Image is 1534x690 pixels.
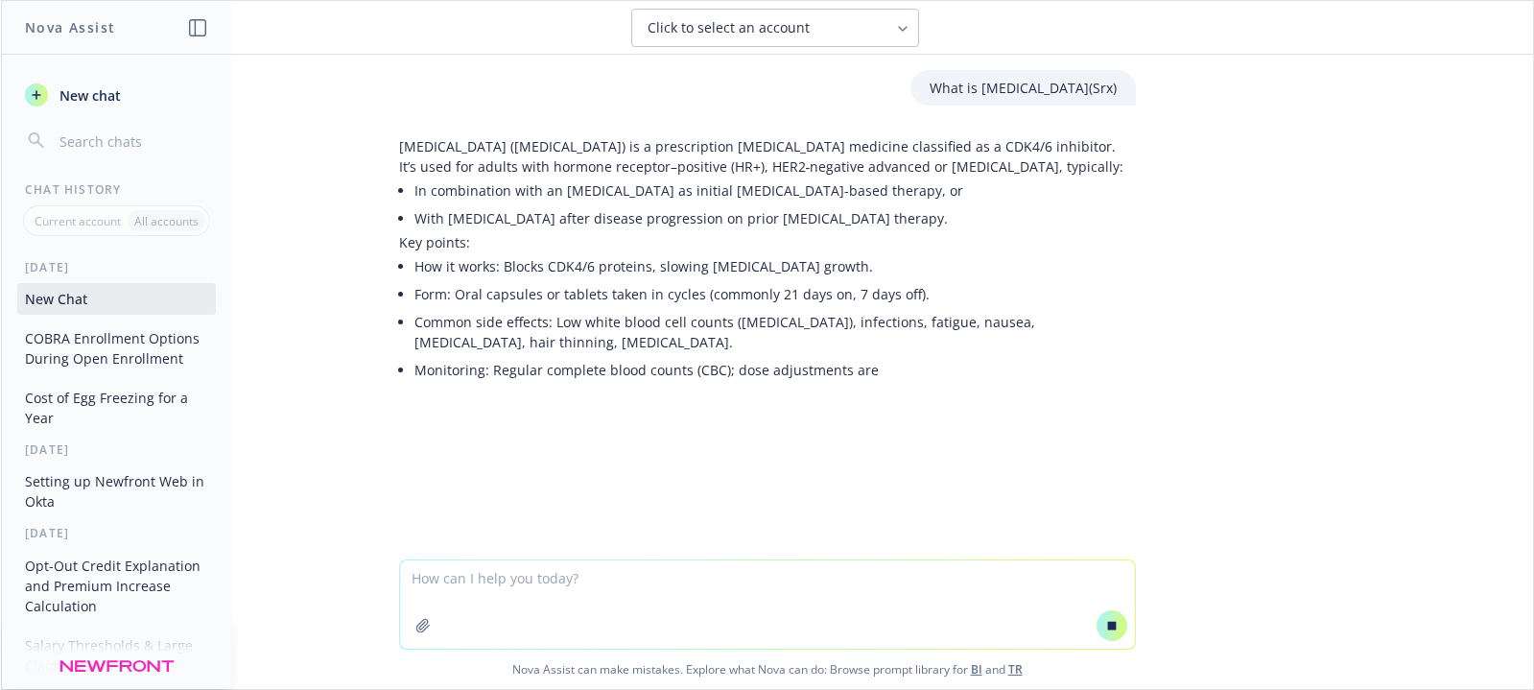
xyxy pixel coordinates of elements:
button: Opt-Out Credit Explanation and Premium Increase Calculation [17,550,216,622]
a: TR [1008,661,1023,678]
div: [DATE] [2,441,231,458]
div: [DATE] [2,259,231,275]
div: [DATE] [2,525,231,541]
span: Nova Assist can make mistakes. Explore what Nova can do: Browse prompt library for and [9,650,1525,689]
button: Salary Thresholds & Large Claims Analysis [17,630,216,681]
button: New Chat [17,283,216,315]
input: Search chats [56,128,208,155]
span: Click to select an account [648,18,810,37]
button: COBRA Enrollment Options During Open Enrollment [17,322,216,374]
li: In combination with an [MEDICAL_DATA] as initial [MEDICAL_DATA]-based therapy, or [414,177,1136,204]
button: New chat [17,78,216,112]
li: How it works: Blocks CDK4/6 proteins, slowing [MEDICAL_DATA] growth. [414,252,1136,280]
span: New chat [56,85,121,106]
li: Monitoring: Regular complete blood counts (CBC); dose adjustments are [414,356,1136,384]
button: Setting up Newfront Web in Okta [17,465,216,517]
p: [MEDICAL_DATA] ([MEDICAL_DATA]) is a prescription [MEDICAL_DATA] medicine classified as a CDK4/6 ... [399,136,1136,177]
p: All accounts [134,213,199,229]
button: Click to select an account [631,9,919,47]
p: What is [MEDICAL_DATA](Srx) [930,78,1117,98]
li: Common side effects: Low white blood cell counts ([MEDICAL_DATA]), infections, fatigue, nausea, [... [414,308,1136,356]
h1: Nova Assist [25,17,115,37]
li: Form: Oral capsules or tablets taken in cycles (commonly 21 days on, 7 days off). [414,280,1136,308]
button: Cost of Egg Freezing for a Year [17,382,216,434]
li: With [MEDICAL_DATA] after disease progression on prior [MEDICAL_DATA] therapy. [414,204,1136,232]
p: Key points: [399,232,1136,252]
p: Current account [35,213,121,229]
a: BI [971,661,982,678]
div: Chat History [2,181,231,198]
